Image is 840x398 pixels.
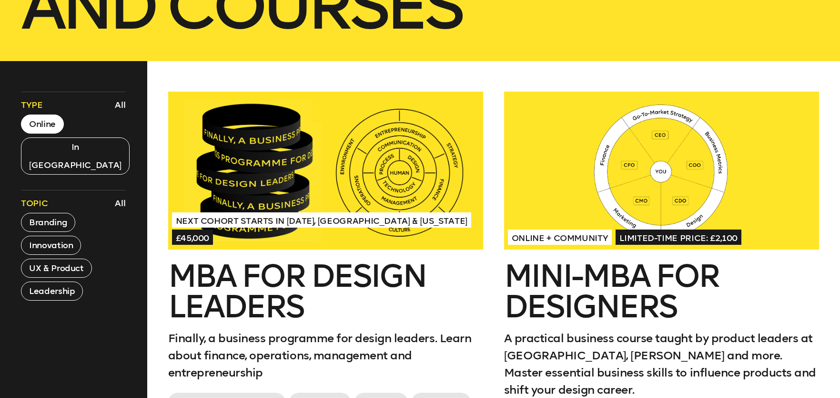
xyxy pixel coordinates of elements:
[21,282,83,301] button: Leadership
[21,198,48,209] span: Topic
[21,137,130,175] button: In [GEOGRAPHIC_DATA]
[21,236,81,255] button: Innovation
[21,99,43,111] span: Type
[508,230,612,245] span: Online + Community
[504,261,819,322] h2: Mini-MBA for Designers
[168,330,483,381] p: Finally, a business programme for design leaders. Learn about finance, operations, management and...
[616,230,741,245] span: Limited-time price: £2,100
[112,195,128,211] button: All
[172,230,213,245] span: £45,000
[21,259,92,278] button: UX & Product
[21,213,75,232] button: Branding
[112,97,128,113] button: All
[168,261,483,322] h2: MBA for Design Leaders
[172,212,471,228] span: Next Cohort Starts in [DATE], [GEOGRAPHIC_DATA] & [US_STATE]
[21,115,64,134] button: Online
